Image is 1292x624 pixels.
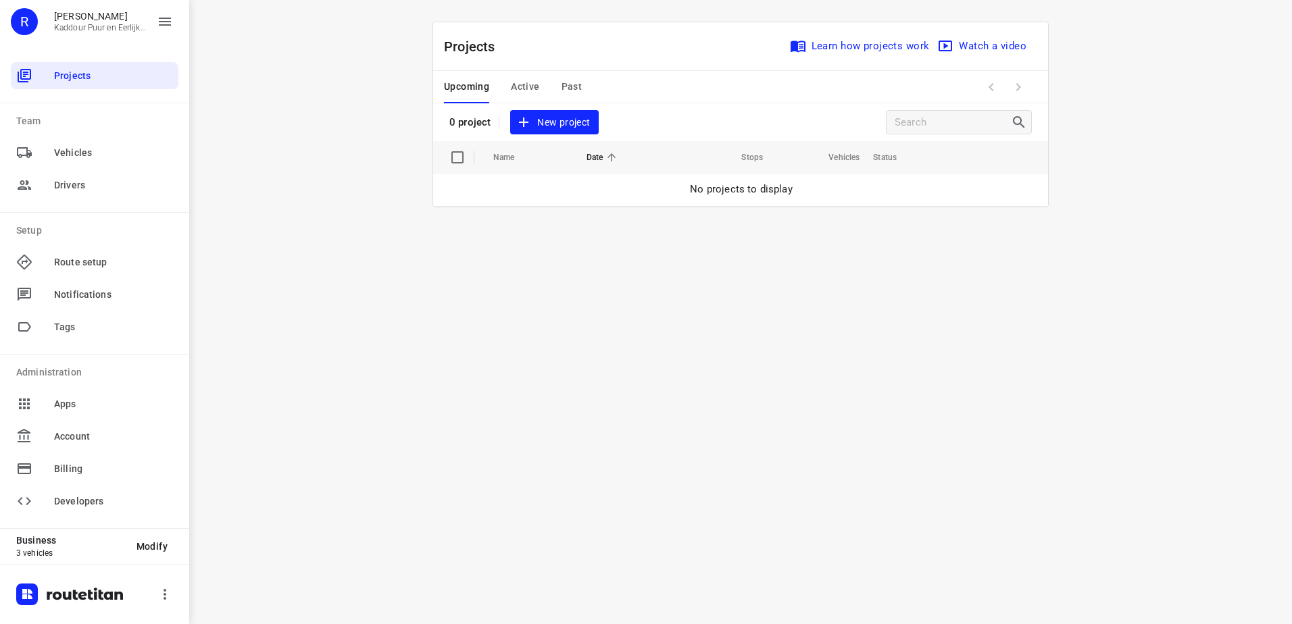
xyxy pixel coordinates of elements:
span: Developers [54,494,173,509]
span: Drivers [54,178,173,192]
span: Upcoming [444,78,489,95]
div: Projects [11,62,178,89]
span: Notifications [54,288,173,302]
p: Administration [16,365,178,380]
div: Search [1011,114,1031,130]
button: Modify [126,534,178,558]
span: Modify [136,541,168,552]
p: Rachid Kaddour [54,11,146,22]
p: Projects [444,36,506,57]
span: New project [518,114,590,131]
input: Search projects [895,112,1011,133]
div: R [11,8,38,35]
span: Apps [54,397,173,411]
p: 3 vehicles [16,548,126,558]
span: Status [873,149,914,165]
p: Setup [16,224,178,238]
span: Next Page [1005,74,1032,101]
span: Past [562,78,582,95]
button: New project [510,110,598,135]
div: Billing [11,455,178,482]
div: Account [11,423,178,450]
span: Active [511,78,539,95]
div: Route setup [11,249,178,276]
p: 0 project [449,116,491,128]
span: Projects [54,69,173,83]
div: Notifications [11,281,178,308]
span: Account [54,430,173,444]
span: Previous Page [978,74,1005,101]
span: Tags [54,320,173,334]
div: Tags [11,313,178,340]
div: Apps [11,390,178,417]
p: Team [16,114,178,128]
span: Vehicles [54,146,173,160]
span: Vehicles [811,149,860,165]
span: Date [587,149,621,165]
span: Billing [54,462,173,476]
div: Developers [11,488,178,515]
div: Drivers [11,172,178,199]
div: Vehicles [11,139,178,166]
span: Name [493,149,532,165]
span: Stops [724,149,763,165]
p: Business [16,535,126,546]
p: Kaddour Puur en Eerlijk Vlees B.V. [54,23,146,32]
span: Route setup [54,255,173,269]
